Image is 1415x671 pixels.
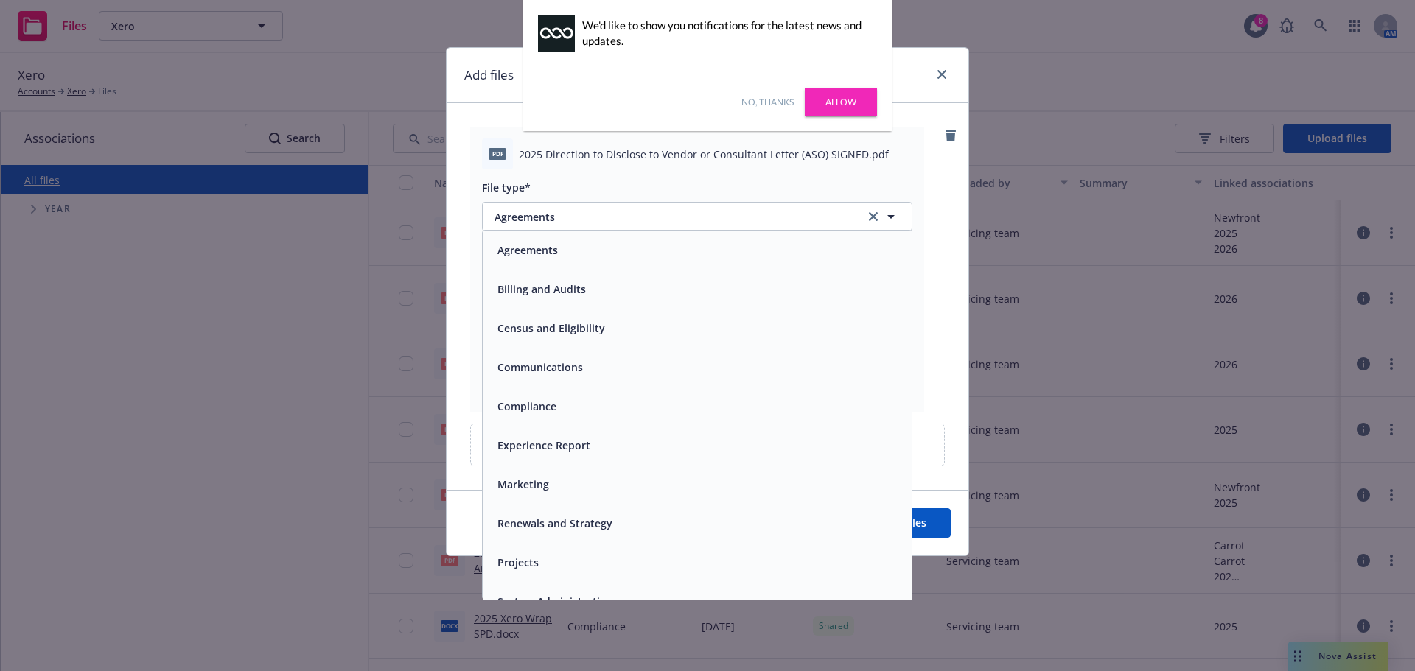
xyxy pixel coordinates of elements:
span: File type* [482,180,531,194]
span: Agreements [495,209,843,225]
div: Upload new files [470,424,945,466]
a: remove [942,127,960,144]
button: Agreements [497,242,558,258]
button: Billing and Audits [497,281,586,297]
button: Experience Report [497,438,590,453]
span: pdf [489,148,506,159]
button: Compliance [497,398,556,414]
button: Communications [497,359,583,375]
h1: Add files [464,66,514,85]
button: Marketing [497,477,549,492]
div: We'd like to show you notifications for the latest news and updates. [582,18,870,49]
a: clear selection [864,208,882,225]
a: close [933,66,951,83]
button: Census and Eligibility [497,320,605,336]
span: 2025 Direction to Disclose to Vendor or Consultant Letter (ASO) SIGNED.pdf [519,147,889,162]
button: Agreementsclear selection [482,202,912,231]
button: Renewals and Strategy [497,516,612,531]
a: No, thanks [741,96,794,109]
button: System Administration [497,594,613,609]
button: Projects [497,555,539,570]
a: Allow [805,88,877,116]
